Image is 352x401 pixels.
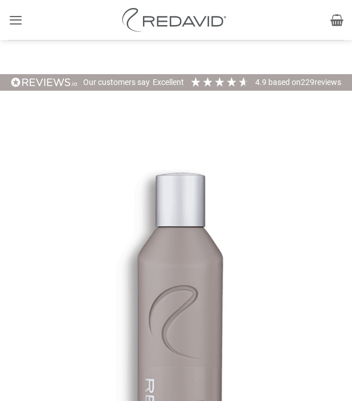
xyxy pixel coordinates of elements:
span: 4.9 [255,78,268,87]
img: REDAVID Salon Products | United States [119,8,233,32]
a: View cart [330,7,343,33]
div: Excellent [153,77,184,88]
span: 229 [301,78,314,87]
span: Based on [268,78,301,87]
div: Our customers say [83,77,150,88]
span: reviews [314,78,341,87]
div: 4.91 Stars [190,76,249,88]
img: REVIEWS.io [11,77,78,88]
a: Menu [9,6,23,34]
